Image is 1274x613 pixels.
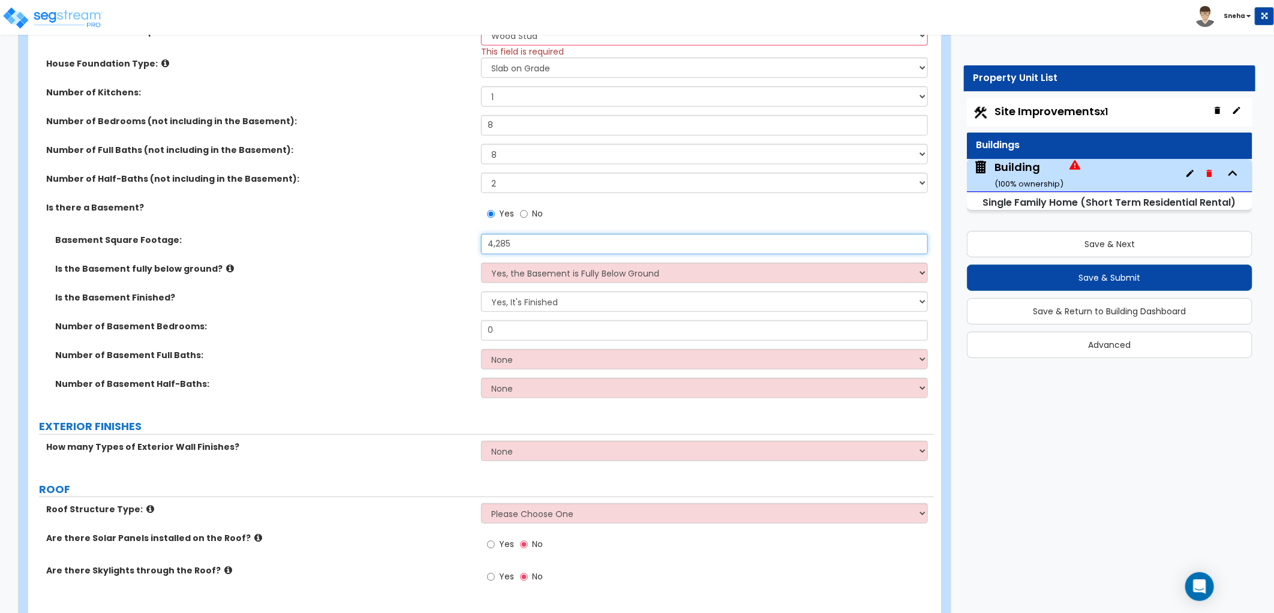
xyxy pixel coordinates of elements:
input: No [520,538,528,551]
input: Yes [487,538,495,551]
span: No [532,570,543,582]
span: Site Improvements [994,104,1108,119]
span: Yes [499,570,514,582]
img: avatar.png [1195,6,1216,27]
label: Is the Basement Finished? [55,292,472,304]
label: Is there a Basement? [46,202,472,214]
div: Open Intercom Messenger [1185,572,1214,601]
span: This field is required [481,46,564,58]
small: x1 [1100,106,1108,118]
label: Number of Basement Half-Baths: [55,378,472,390]
label: Is the Basement fully below ground? [55,263,472,275]
i: click for more info! [254,533,262,542]
span: Building [973,160,1080,190]
span: Yes [499,208,514,220]
label: House Foundation Type: [46,58,472,70]
label: Number of Bedrooms (not including in the Basement): [46,115,472,127]
small: Single Family Home (Short Term Residential Rental) [982,196,1236,209]
input: No [520,570,528,584]
label: Are there Solar Panels installed on the Roof? [46,532,472,544]
img: logo_pro_r.png [2,6,104,30]
span: Yes [499,538,514,550]
small: ( 100 % ownership) [994,178,1063,190]
b: Sneha [1224,11,1245,20]
label: Number of Basement Full Baths: [55,349,472,361]
i: click for more info! [226,264,234,273]
div: Property Unit List [973,71,1246,85]
label: Roof Structure Type: [46,503,472,515]
label: Number of Full Baths (not including in the Basement): [46,144,472,156]
label: EXTERIOR FINISHES [39,419,934,434]
i: click for more info! [161,59,169,68]
label: Number of Kitchens: [46,86,472,98]
label: ROOF [39,482,934,497]
img: building.svg [973,160,988,175]
div: Buildings [976,139,1243,152]
label: Number of Basement Bedrooms: [55,320,472,332]
span: No [532,208,543,220]
button: Advanced [967,332,1252,358]
span: No [532,538,543,550]
img: Construction.png [973,105,988,121]
label: Number of Half-Baths (not including in the Basement): [46,173,472,185]
i: click for more info! [146,504,154,513]
button: Save & Submit [967,265,1252,291]
input: Yes [487,208,495,221]
button: Save & Next [967,231,1252,257]
i: click for more info! [224,566,232,575]
label: How many Types of Exterior Wall Finishes? [46,441,472,453]
label: Are there Skylights through the Roof? [46,564,472,576]
button: Save & Return to Building Dashboard [967,298,1252,324]
input: No [520,208,528,221]
div: Building [994,160,1063,190]
input: Yes [487,570,495,584]
label: Basement Square Footage: [55,234,472,246]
